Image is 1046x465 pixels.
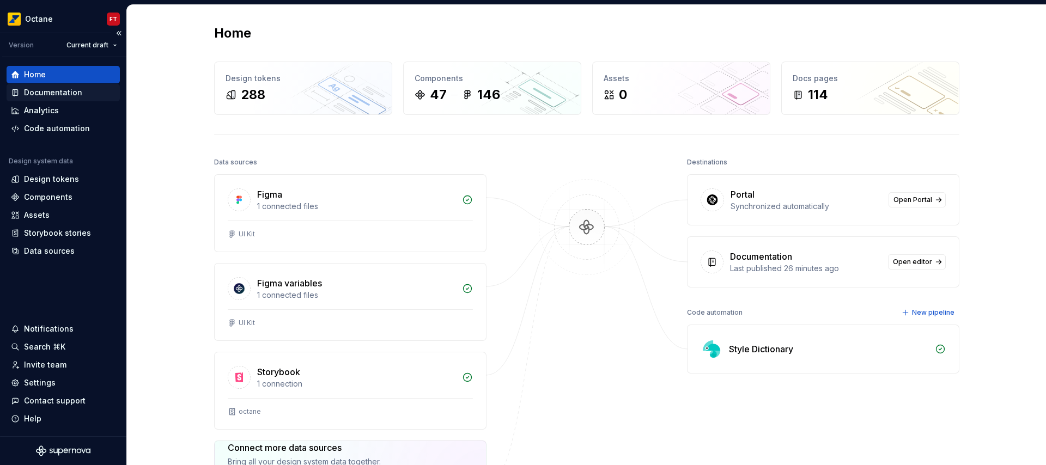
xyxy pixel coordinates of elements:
a: Code automation [7,120,120,137]
span: Open Portal [893,195,932,204]
button: Help [7,410,120,427]
a: Analytics [7,102,120,119]
div: Home [24,69,46,80]
a: Docs pages114 [781,62,959,115]
div: Design tokens [24,174,79,185]
button: Collapse sidebar [111,26,126,41]
a: Settings [7,374,120,391]
div: Design tokens [226,73,381,84]
div: Contact support [24,395,86,406]
a: Assets [7,206,120,224]
div: Storybook stories [24,228,91,238]
button: Contact support [7,392,120,409]
div: Data sources [24,246,75,256]
div: Data sources [214,155,257,170]
div: Octane [25,14,53,25]
div: Components [24,192,72,203]
div: UI Kit [239,319,255,327]
div: Code automation [24,123,90,134]
div: Assets [24,210,50,221]
div: Portal [731,188,755,201]
div: Connect more data sources [228,441,381,454]
div: Notifications [24,323,74,334]
button: New pipeline [898,305,959,320]
div: 1 connection [257,378,455,389]
h2: Home [214,25,251,42]
a: Design tokens [7,170,120,188]
div: Documentation [730,250,792,263]
div: Style Dictionary [729,342,793,356]
span: New pipeline [912,308,954,317]
a: Components [7,188,120,206]
div: Analytics [24,105,59,116]
div: Last published 26 minutes ago [730,263,881,274]
div: Figma [257,188,282,201]
div: 0 [619,86,627,103]
div: Components [415,73,570,84]
button: Search ⌘K [7,338,120,356]
div: Figma variables [257,277,322,290]
div: 47 [430,86,447,103]
span: Open editor [893,258,932,266]
a: Open Portal [889,192,946,207]
div: UI Kit [239,230,255,238]
button: Notifications [7,320,120,338]
a: Assets0 [592,62,770,115]
div: octane [239,407,261,416]
a: Figma variables1 connected filesUI Kit [214,263,486,341]
a: Design tokens288 [214,62,392,115]
a: Components47146 [403,62,581,115]
div: Destinations [687,155,727,170]
div: Documentation [24,87,82,98]
button: OctaneFT [2,7,124,30]
div: Invite team [24,359,66,370]
div: 146 [477,86,500,103]
a: Open editor [888,254,946,270]
div: Synchronized automatically [731,201,882,212]
div: Code automation [687,305,743,320]
div: 114 [808,86,828,103]
div: Search ⌘K [24,341,65,352]
a: Figma1 connected filesUI Kit [214,174,486,252]
div: Assets [604,73,759,84]
div: 288 [241,86,265,103]
div: Design system data [9,157,73,166]
div: Docs pages [793,73,948,84]
div: Settings [24,377,56,388]
span: Current draft [66,41,108,50]
div: Version [9,41,34,50]
a: Documentation [7,84,120,101]
div: Storybook [257,365,300,378]
button: Current draft [62,38,122,53]
div: Help [24,413,41,424]
a: Storybook stories [7,224,120,242]
a: Storybook1 connectionoctane [214,352,486,430]
div: FT [110,15,117,23]
a: Invite team [7,356,120,374]
svg: Supernova Logo [36,445,90,456]
div: 1 connected files [257,290,455,301]
img: e8093afa-4b23-4413-bf51-00cde92dbd3f.png [8,13,21,26]
a: Data sources [7,242,120,260]
div: 1 connected files [257,201,455,212]
a: Home [7,66,120,83]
